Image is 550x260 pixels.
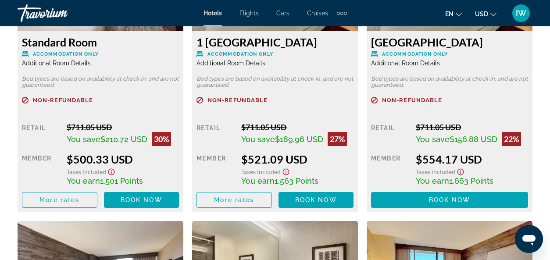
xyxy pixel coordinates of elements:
p: Bed types are based on availability at check-in, and are not guaranteed. [196,76,354,88]
span: Book now [429,196,471,203]
div: 27% [328,132,347,146]
div: $500.33 USD [67,153,179,166]
a: Cars [276,10,289,17]
div: $554.17 USD [416,153,528,166]
a: Cruises [307,10,328,17]
span: You save [67,135,100,144]
button: Show Taxes and Fees disclaimer [455,166,466,176]
span: Non-refundable [382,97,442,103]
div: Member [196,153,235,185]
span: $210.72 USD [100,135,147,144]
button: Show Taxes and Fees disclaimer [106,166,117,176]
h3: Standard Room [22,36,179,49]
div: $711.05 USD [67,122,179,132]
span: Additional Room Details [22,60,91,67]
h3: [GEOGRAPHIC_DATA] [371,36,528,49]
div: Retail [371,122,409,146]
span: Non-refundable [207,97,268,103]
button: Show Taxes and Fees disclaimer [281,166,291,176]
span: $156.88 USD [450,135,497,144]
span: Additional Room Details [196,60,265,67]
span: 1,663 Points [449,176,493,185]
div: Retail [22,122,60,146]
button: Extra navigation items [337,6,347,20]
div: 22% [502,132,521,146]
a: Hotels [204,10,222,17]
button: Book now [104,192,179,208]
button: Book now [279,192,354,208]
span: You earn [67,176,100,185]
button: More rates [22,192,97,208]
p: Bed types are based on availability at check-in, and are not guaranteed. [371,76,528,88]
a: Travorium [18,2,105,25]
div: Member [371,153,409,185]
span: Non-refundable [33,97,93,103]
a: Flights [239,10,259,17]
div: $711.05 USD [416,122,528,132]
p: Bed types are based on availability at check-in, and are not guaranteed. [22,76,179,88]
span: Taxes included [67,168,106,175]
span: Accommodation Only [33,51,99,57]
span: USD [475,11,488,18]
span: You save [241,135,275,144]
div: Member [22,153,60,185]
span: 1,501 Points [100,176,143,185]
button: Change currency [475,7,496,20]
span: You earn [241,176,275,185]
div: $521.09 USD [241,153,354,166]
span: $189.96 USD [275,135,323,144]
iframe: Button to launch messaging window [515,225,543,253]
span: Book now [295,196,337,203]
span: More rates [39,196,79,203]
span: Book now [121,196,162,203]
button: User Menu [510,4,532,22]
span: Accommodation Only [382,51,448,57]
span: You earn [416,176,449,185]
h3: 1 [GEOGRAPHIC_DATA] [196,36,354,49]
span: More rates [214,196,254,203]
button: Book now [371,192,528,208]
span: Accommodation Only [207,51,273,57]
div: 30% [152,132,171,146]
span: You save [416,135,450,144]
span: Additional Room Details [371,60,440,67]
span: 1,563 Points [275,176,318,185]
span: en [445,11,454,18]
div: $711.05 USD [241,122,354,132]
div: Retail [196,122,235,146]
span: Taxes included [241,168,281,175]
span: IW [516,9,526,18]
span: Taxes included [416,168,455,175]
button: More rates [196,192,272,208]
button: Change language [445,7,462,20]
